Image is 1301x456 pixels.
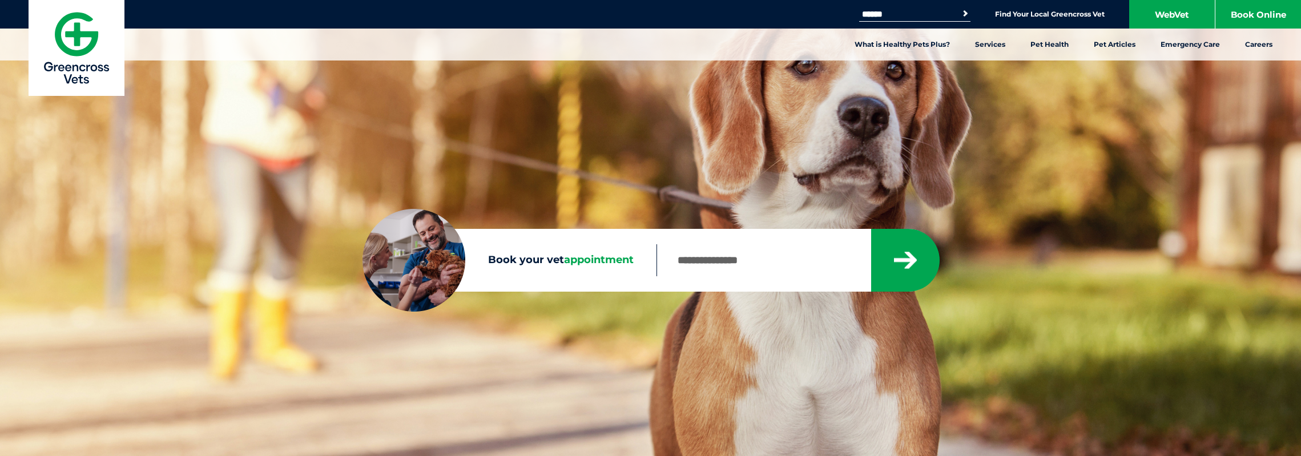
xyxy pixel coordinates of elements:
[564,253,634,266] span: appointment
[962,29,1018,60] a: Services
[995,10,1105,19] a: Find Your Local Greencross Vet
[1232,29,1285,60] a: Careers
[1081,29,1148,60] a: Pet Articles
[362,252,656,269] label: Book your vet
[1148,29,1232,60] a: Emergency Care
[1018,29,1081,60] a: Pet Health
[960,8,971,19] button: Search
[842,29,962,60] a: What is Healthy Pets Plus?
